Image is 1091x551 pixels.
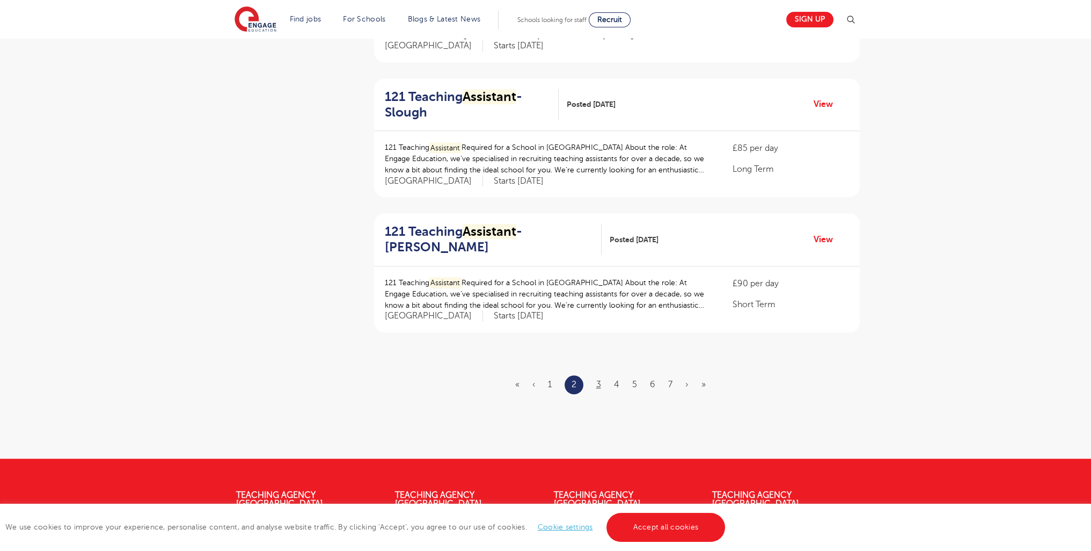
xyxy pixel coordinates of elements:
p: 121 Teaching Required for a School in [GEOGRAPHIC_DATA] About the role: At Engage Education, we’v... [385,277,712,311]
mark: Assistant [463,224,516,239]
p: 121 Teaching Required for a School in [GEOGRAPHIC_DATA] About the role: At Engage Education, we’v... [385,142,712,176]
mark: Assistant [429,142,462,154]
a: Blogs & Latest News [408,15,481,23]
h2: 121 Teaching - Slough [385,89,550,120]
a: Teaching Agency [GEOGRAPHIC_DATA] [236,490,323,509]
span: [GEOGRAPHIC_DATA] [385,40,483,52]
a: 2 [572,378,576,392]
p: Long Term [733,163,848,176]
a: 3 [596,380,601,389]
a: 7 [668,380,672,389]
mark: Assistant [463,89,516,104]
span: Schools looking for staff [517,16,587,24]
p: £85 per day [733,142,848,155]
span: Recruit [597,16,622,24]
a: Next [685,380,689,389]
a: 121 TeachingAssistant- [PERSON_NAME] [385,224,602,255]
span: Posted [DATE] [567,99,616,110]
img: Engage Education [235,6,276,33]
a: First [515,380,519,389]
p: Short Term [733,298,848,311]
a: View [814,233,841,247]
p: Starts [DATE] [494,176,544,187]
a: Teaching Agency [GEOGRAPHIC_DATA] [395,490,482,509]
a: Recruit [589,12,631,27]
a: Cookie settings [538,523,593,531]
a: For Schools [343,15,385,23]
a: Previous [532,380,535,389]
a: Last [701,380,706,389]
a: 5 [632,380,637,389]
span: [GEOGRAPHIC_DATA] [385,176,483,187]
a: 4 [614,380,619,389]
a: 1 [548,380,552,389]
mark: Assistant [429,277,462,288]
a: Find jobs [290,15,321,23]
a: Sign up [786,12,833,27]
a: 6 [650,380,655,389]
p: Starts [DATE] [494,310,544,322]
a: View [814,97,841,111]
span: We use cookies to improve your experience, personalise content, and analyse website traffic. By c... [5,523,728,531]
p: £90 per day [733,277,848,290]
a: 121 TeachingAssistant- Slough [385,89,559,120]
p: Starts [DATE] [494,40,544,52]
span: Posted [DATE] [610,234,658,245]
a: Accept all cookies [606,513,726,542]
span: [GEOGRAPHIC_DATA] [385,310,483,322]
a: Teaching Agency [GEOGRAPHIC_DATA] [554,490,641,509]
a: Teaching Agency [GEOGRAPHIC_DATA] [712,490,799,509]
h2: 121 Teaching - [PERSON_NAME] [385,224,594,255]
